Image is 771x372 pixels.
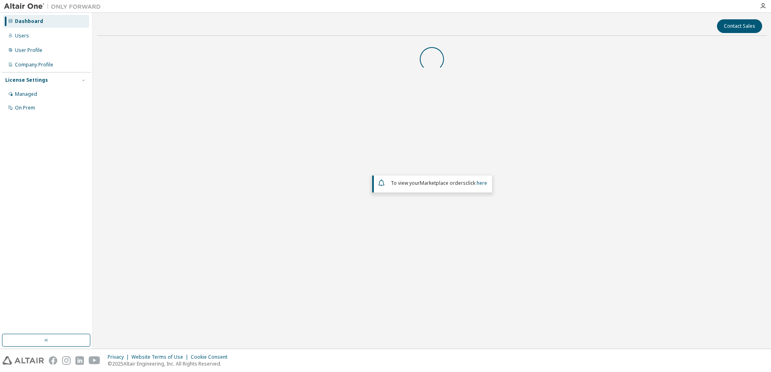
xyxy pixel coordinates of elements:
[108,354,131,360] div: Privacy
[2,356,44,365] img: altair_logo.svg
[89,356,100,365] img: youtube.svg
[15,18,43,25] div: Dashboard
[4,2,105,10] img: Altair One
[15,33,29,39] div: Users
[49,356,57,365] img: facebook.svg
[191,354,232,360] div: Cookie Consent
[5,77,48,83] div: License Settings
[131,354,191,360] div: Website Terms of Use
[62,356,71,365] img: instagram.svg
[420,180,466,186] em: Marketplace orders
[717,19,762,33] button: Contact Sales
[477,180,487,186] a: here
[15,91,37,97] div: Managed
[108,360,232,367] p: © 2025 Altair Engineering, Inc. All Rights Reserved.
[391,180,487,186] span: To view your click
[15,105,35,111] div: On Prem
[15,47,42,54] div: User Profile
[15,62,53,68] div: Company Profile
[75,356,84,365] img: linkedin.svg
